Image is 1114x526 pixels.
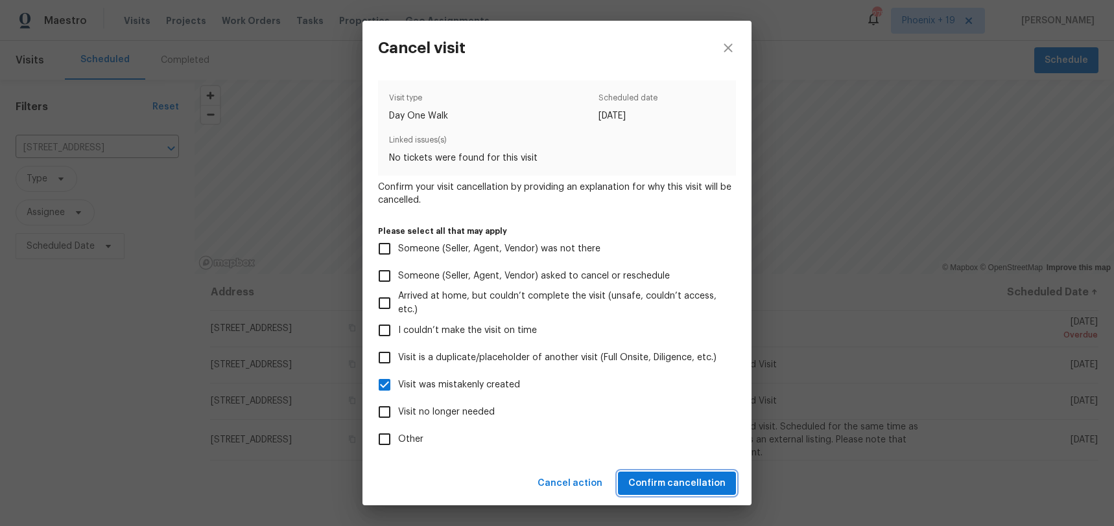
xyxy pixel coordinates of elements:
[389,152,725,165] span: No tickets were found for this visit
[398,242,600,256] span: Someone (Seller, Agent, Vendor) was not there
[398,406,495,419] span: Visit no longer needed
[389,109,448,122] span: Day One Walk
[398,290,726,317] span: Arrived at home, but couldn’t complete the visit (unsafe, couldn’t access, etc.)
[389,91,448,109] span: Visit type
[598,91,658,109] span: Scheduled date
[532,472,608,496] button: Cancel action
[398,378,520,392] span: Visit was mistakenly created
[398,324,537,337] span: I couldn’t make the visit on time
[398,269,670,283] span: Someone (Seller, Agent, Vendor) asked to cancel or reschedule
[598,109,658,122] span: [DATE]
[628,475,726,492] span: Confirm cancellation
[378,39,466,57] h3: Cancel visit
[398,351,717,365] span: Visit is a duplicate/placeholder of another visit (Full Onsite, Diligence, etc.)
[389,133,725,152] span: Linked issues(s)
[378,181,736,207] span: Confirm your visit cancellation by providing an explanation for why this visit will be cancelled.
[618,472,736,496] button: Confirm cancellation
[538,475,602,492] span: Cancel action
[705,21,752,75] button: close
[398,433,423,446] span: Other
[378,227,736,235] label: Please select all that may apply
